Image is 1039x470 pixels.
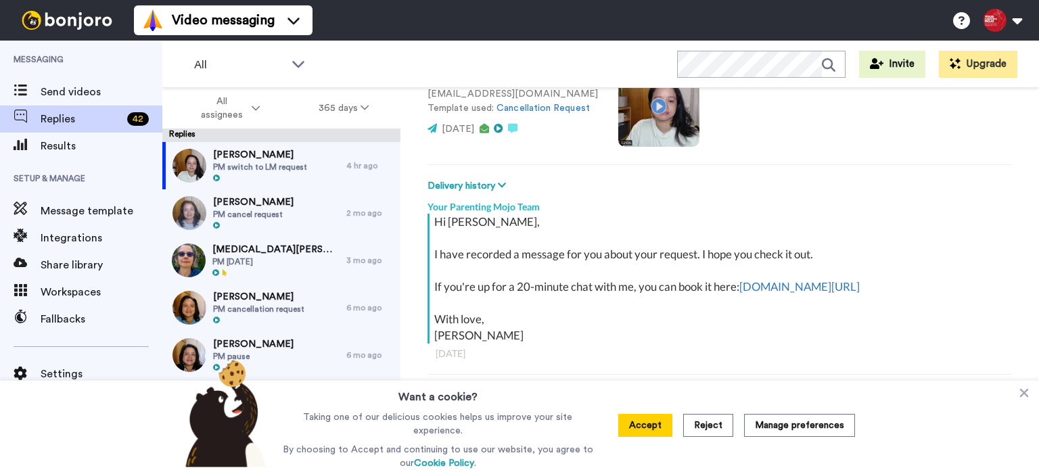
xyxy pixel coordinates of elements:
span: Integrations [41,230,162,246]
div: [DATE] [436,347,1004,360]
span: [PERSON_NAME] [213,148,307,162]
p: [EMAIL_ADDRESS][DOMAIN_NAME] Template used: [428,87,598,116]
span: All assignees [194,95,249,122]
span: Replies [41,111,122,127]
button: Delivery history [428,179,510,193]
a: [MEDICAL_DATA][PERSON_NAME]PM [DATE]3 mo ago [162,237,400,284]
a: [PERSON_NAME]PM switch to LM request4 hr ago [162,142,400,189]
img: 7d8cd6b8-7d4b-4a44-8514-45a831c7da44-thumb.jpg [172,243,206,277]
div: Hi [PERSON_NAME], I have recorded a message for you about your request. I hope you check it out. ... [434,214,1009,344]
img: bj-logo-header-white.svg [16,11,118,30]
div: 2 mo ago [346,208,394,218]
button: Reject [683,414,733,437]
span: Message template [41,203,162,219]
img: 711b6422-1583-4927-bad9-d0f3487ede93-thumb.jpg [172,196,206,230]
span: Workspaces [41,284,162,300]
span: Settings [41,366,162,382]
p: By choosing to Accept and continuing to use our website, you agree to our . [279,443,597,470]
div: 42 [127,112,149,126]
h3: Want a cookie? [398,381,478,405]
div: 6 mo ago [346,302,394,313]
img: bear-with-cookie.png [173,359,273,467]
div: 3 mo ago [346,255,394,266]
span: Results [41,138,162,154]
div: 6 mo ago [346,350,394,360]
span: [PERSON_NAME] [213,337,294,351]
img: cb74b3f5-04f7-43f4-89a2-529eda48491a-thumb.jpg [172,149,206,183]
span: All [194,57,285,73]
span: [PERSON_NAME] [213,195,294,209]
div: Replies [162,128,400,142]
a: Cancellation Request [497,103,590,113]
button: Invite [859,51,925,78]
a: [PERSON_NAME]PM cancellation request6 mo ago [162,284,400,331]
span: PM cancel request [213,209,294,220]
a: [PERSON_NAME]PM pause6 mo ago [162,331,400,379]
div: 4 hr ago [346,160,394,171]
img: vm-color.svg [142,9,164,31]
a: Cookie Policy [414,459,474,468]
span: PM [DATE] [212,256,340,267]
div: Your Parenting Mojo Team [428,193,1012,214]
a: [PERSON_NAME]visited [GEOGRAPHIC_DATA] [DATE]10 mo ago [162,379,400,426]
span: Fallbacks [41,311,162,327]
button: Upgrade [939,51,1017,78]
span: PM cancellation request [213,304,304,314]
button: Accept [618,414,672,437]
span: [PERSON_NAME] [213,290,304,304]
span: [MEDICAL_DATA][PERSON_NAME] [212,243,340,256]
button: All assignees [165,89,290,127]
span: PM switch to LM request [213,162,307,172]
span: Video messaging [172,11,275,30]
img: 98796a98-c2a6-4dde-9ea4-c3b96a8c7f93-thumb.jpg [172,338,206,372]
a: [PERSON_NAME]PM cancel request2 mo ago [162,189,400,237]
span: PM pause [213,351,294,362]
img: ea1636cf-0f16-4676-9bcf-221e548ce8cd-thumb.jpg [172,291,206,325]
button: Manage preferences [744,414,855,437]
span: Send videos [41,84,162,100]
span: Share library [41,257,162,273]
span: [DATE] [442,124,474,134]
button: 365 days [290,96,398,120]
p: Taking one of our delicious cookies helps us improve your site experience. [279,410,597,438]
a: [DOMAIN_NAME][URL] [739,279,860,293]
